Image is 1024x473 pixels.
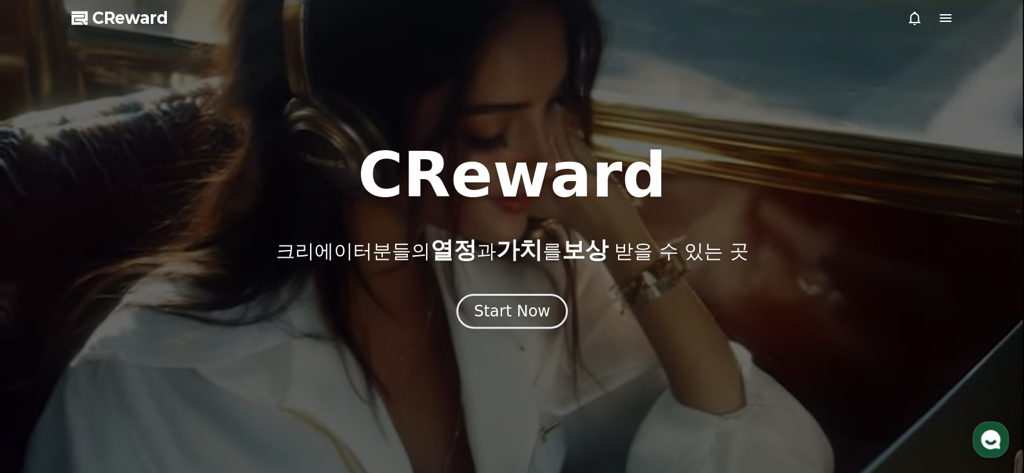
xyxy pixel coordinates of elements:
a: Start Now [456,307,568,319]
span: CReward [92,8,168,28]
span: 보상 [561,236,608,263]
h1: CReward [358,144,666,206]
span: 가치 [496,236,542,263]
span: 대화 [118,386,133,396]
button: Start Now [456,294,568,329]
span: 설정 [199,385,215,396]
span: 열정 [430,236,476,263]
div: Start Now [474,301,550,322]
a: 설정 [166,366,247,398]
a: 홈 [4,366,85,398]
span: 홈 [41,385,48,396]
a: CReward [72,8,168,28]
a: 대화 [85,366,166,398]
p: 크리에이터분들의 과 를 받을 수 있는 곳 [275,237,748,263]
